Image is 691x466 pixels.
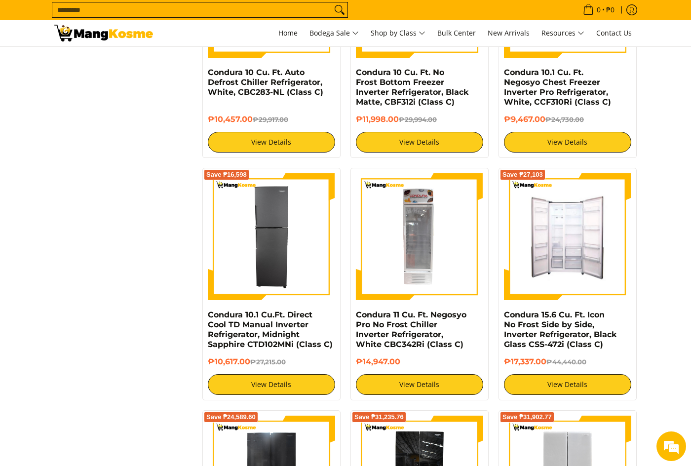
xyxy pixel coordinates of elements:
span: Save ₱31,235.76 [354,414,404,420]
a: Home [273,20,303,46]
span: Resources [541,27,584,39]
span: Save ₱27,103 [502,172,543,178]
img: Class C Home &amp; Business Appliances: Up to 70% Off l Mang Kosme Inverter Refrigerator [54,25,153,41]
span: We're online! [57,124,136,224]
del: ₱29,917.00 [253,116,288,123]
del: ₱44,440.00 [546,358,586,366]
div: Minimize live chat window [162,5,186,29]
button: Search [332,2,347,17]
a: View Details [208,374,335,395]
img: Condura 11 Cu. Ft. Negosyo Pro No Frost Chiller Inverter Refrigerator, White CBC342Ri (Class C) [356,173,483,301]
a: Bodega Sale [305,20,364,46]
h6: ₱10,457.00 [208,115,335,124]
img: Condura 10.1 Cu.Ft. Direct Cool TD Manual Inverter Refrigerator, Midnight Sapphire CTD102MNi (Cla... [208,173,335,301]
h6: ₱10,617.00 [208,357,335,367]
a: View Details [208,132,335,153]
del: ₱29,994.00 [399,116,437,123]
img: Condura 15.6 Cu. Ft. Icon No Frost Side by Side, Inverter Refrigerator, Black Glass CSS-472i (Cla... [504,176,631,297]
textarea: Type your message and hit 'Enter' [5,270,188,304]
a: View Details [504,374,631,395]
div: Chat with us now [51,55,166,68]
span: Bodega Sale [309,27,359,39]
span: • [580,4,617,15]
span: Save ₱31,902.77 [502,414,552,420]
h6: ₱17,337.00 [504,357,631,367]
span: Shop by Class [371,27,425,39]
span: Bulk Center [437,28,476,38]
a: Shop by Class [366,20,430,46]
a: Condura 11 Cu. Ft. Negosyo Pro No Frost Chiller Inverter Refrigerator, White CBC342Ri (Class C) [356,310,466,349]
a: Condura 10 Cu. Ft. No Frost Bottom Freezer Inverter Refrigerator, Black Matte, CBF312i (Class C) [356,68,468,107]
span: Contact Us [596,28,632,38]
nav: Main Menu [163,20,637,46]
a: Condura 15.6 Cu. Ft. Icon No Frost Side by Side, Inverter Refrigerator, Black Glass CSS-472i (Cla... [504,310,616,349]
a: Resources [537,20,589,46]
del: ₱24,730.00 [545,116,584,123]
a: View Details [356,132,483,153]
a: Condura 10.1 Cu. Ft. Negosyo Chest Freezer Inverter Pro Refrigerator, White, CCF310Ri (Class C) [504,68,611,107]
span: Home [278,28,298,38]
h6: ₱14,947.00 [356,357,483,367]
span: Save ₱16,598 [206,172,247,178]
a: View Details [504,132,631,153]
span: New Arrivals [488,28,530,38]
a: Condura 10.1 Cu.Ft. Direct Cool TD Manual Inverter Refrigerator, Midnight Sapphire CTD102MNi (Cla... [208,310,333,349]
a: Contact Us [591,20,637,46]
a: New Arrivals [483,20,535,46]
a: Condura 10 Cu. Ft. Auto Defrost Chiller Refrigerator, White, CBC283-NL (Class C) [208,68,323,97]
del: ₱27,215.00 [250,358,286,366]
h6: ₱11,998.00 [356,115,483,124]
span: 0 [595,6,602,13]
span: ₱0 [605,6,616,13]
h6: ₱9,467.00 [504,115,631,124]
span: Save ₱24,589.60 [206,414,256,420]
a: Bulk Center [432,20,481,46]
a: View Details [356,374,483,395]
